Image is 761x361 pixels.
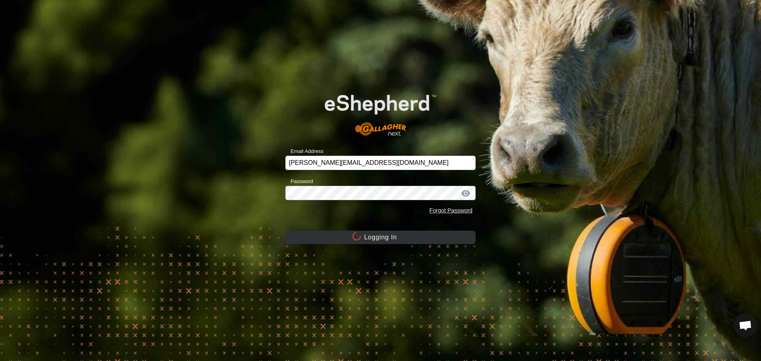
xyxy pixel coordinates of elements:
img: E-shepherd Logo [304,79,457,144]
label: Email Address [285,147,323,155]
button: Logging In [285,231,476,244]
a: Open chat [734,313,757,337]
label: Password [285,178,313,185]
input: Email Address [285,156,476,170]
a: Forgot Password [429,207,472,214]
